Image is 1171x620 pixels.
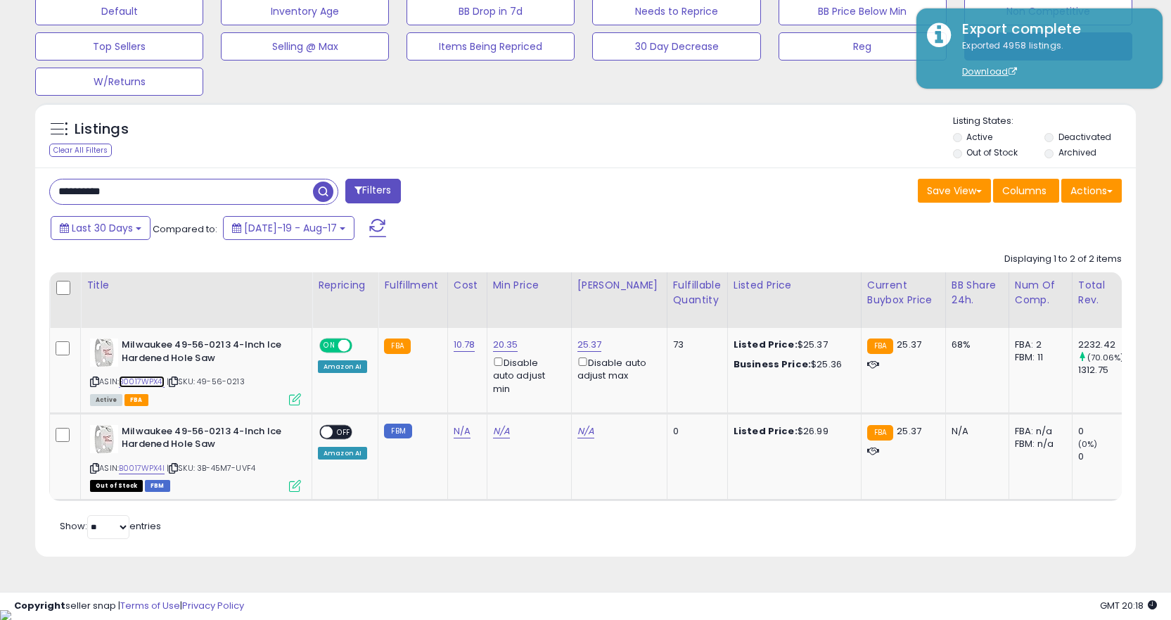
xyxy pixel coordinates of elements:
b: Business Price: [734,358,811,371]
a: N/A [454,424,471,438]
small: FBA [867,425,893,441]
small: (70.06%) [1087,352,1124,363]
div: $25.37 [734,339,850,351]
span: All listings that are currently out of stock and unavailable for purchase on Amazon [90,480,143,492]
b: Listed Price: [734,424,798,438]
img: 41mdCgjibZL._SL40_.jpg [90,425,118,453]
button: W/Returns [35,68,203,96]
span: Last 30 Days [72,221,133,235]
div: 0 [673,425,717,438]
small: (0%) [1078,438,1098,450]
span: FBM [145,480,170,492]
span: 25.37 [897,338,921,351]
div: $25.36 [734,358,850,371]
div: 0 [1078,425,1135,438]
div: seller snap | | [14,600,244,613]
div: Exported 4958 listings. [952,39,1152,79]
div: Num of Comp. [1015,278,1066,308]
button: Last 30 Days [51,216,151,240]
div: 68% [952,339,998,351]
div: Fulfillment [384,278,441,293]
div: Min Price [493,278,565,293]
span: | SKU: 3B-45M7-UVF4 [167,462,255,474]
p: Listing States: [953,115,1136,128]
span: FBA [124,394,148,406]
div: Amazon AI [318,447,367,460]
button: 30 Day Decrease [592,32,760,61]
div: N/A [952,425,998,438]
label: Active [966,131,992,143]
div: Title [87,278,306,293]
button: Reg [779,32,947,61]
span: ON [321,340,338,352]
div: 1312.75 [1078,364,1135,377]
button: Actions [1061,179,1122,203]
div: Repricing [318,278,372,293]
small: FBA [867,339,893,354]
div: $26.99 [734,425,850,438]
span: Columns [1002,184,1047,198]
div: BB Share 24h. [952,278,1003,308]
button: Top Sellers [35,32,203,61]
small: FBA [384,339,410,354]
div: Amazon AI [318,360,367,373]
span: All listings currently available for purchase on Amazon [90,394,122,406]
a: N/A [493,424,510,438]
div: Listed Price [734,278,855,293]
img: 41mdCgjibZL._SL40_.jpg [90,339,118,367]
span: Show: entries [60,519,161,533]
div: 2232.42 [1078,339,1135,351]
div: Cost [454,278,481,293]
div: Current Buybox Price [867,278,940,308]
div: 0 [1078,450,1135,463]
button: Selling @ Max [221,32,389,61]
span: Compared to: [153,222,217,236]
b: Milwaukee 49-56-0213 4-Inch Ice Hardened Hole Saw [122,339,293,368]
div: Disable auto adjust min [493,355,561,396]
div: FBA: 2 [1015,339,1061,351]
a: N/A [577,424,594,438]
div: Disable auto adjust max [577,355,656,382]
span: 25.37 [897,424,921,438]
div: Export complete [952,19,1152,39]
span: 2025-09-17 20:18 GMT [1100,599,1157,612]
div: Clear All Filters [49,144,112,157]
h5: Listings [75,120,129,139]
small: FBM [384,424,411,438]
a: B0017WPX4I [119,376,165,388]
a: Download [962,65,1017,77]
div: 73 [673,339,717,351]
div: FBM: 11 [1015,351,1061,364]
button: [DATE]-19 - Aug-17 [223,216,354,240]
span: [DATE]-19 - Aug-17 [244,221,337,235]
button: Columns [993,179,1059,203]
a: 20.35 [493,338,518,352]
a: 25.37 [577,338,602,352]
div: ASIN: [90,425,301,491]
button: Filters [345,179,400,203]
div: Fulfillable Quantity [673,278,722,308]
button: Items Being Repriced [407,32,575,61]
span: | SKU: 49-56-0213 [167,376,245,387]
label: Deactivated [1058,131,1111,143]
a: B0017WPX4I [119,462,165,474]
span: OFF [350,340,373,352]
div: FBA: n/a [1015,425,1061,438]
strong: Copyright [14,599,65,612]
span: OFF [333,426,355,438]
b: Milwaukee 49-56-0213 4-Inch Ice Hardened Hole Saw [122,425,293,455]
div: FBM: n/a [1015,438,1061,450]
div: [PERSON_NAME] [577,278,661,293]
button: Save View [918,179,991,203]
div: Displaying 1 to 2 of 2 items [1004,253,1122,266]
div: ASIN: [90,339,301,404]
label: Out of Stock [966,146,1018,158]
b: Listed Price: [734,338,798,351]
a: 10.78 [454,338,475,352]
label: Archived [1058,146,1096,158]
div: Total Rev. [1078,278,1130,308]
a: Terms of Use [120,599,180,612]
a: Privacy Policy [182,599,244,612]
